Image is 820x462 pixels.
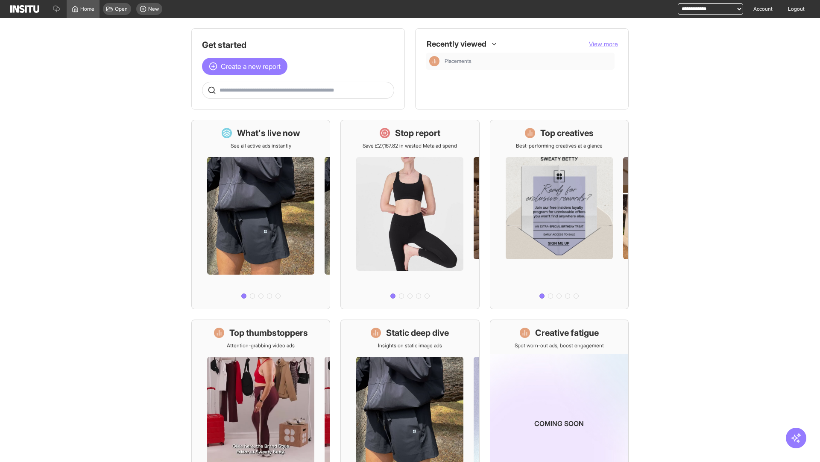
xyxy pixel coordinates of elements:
p: Insights on static image ads [378,342,442,349]
span: Home [80,6,94,12]
h1: Static deep dive [386,327,449,339]
button: View more [589,40,618,48]
a: Stop reportSave £27,167.82 in wasted Meta ad spend [340,120,479,309]
img: Logo [10,5,39,13]
div: Insights [429,56,439,66]
p: Save £27,167.82 in wasted Meta ad spend [363,142,457,149]
span: Open [115,6,128,12]
h1: Stop report [395,127,440,139]
span: View more [589,40,618,47]
p: See all active ads instantly [231,142,291,149]
span: New [148,6,159,12]
h1: Get started [202,39,394,51]
button: Create a new report [202,58,287,75]
h1: Top thumbstoppers [229,327,308,339]
p: Best-performing creatives at a glance [516,142,603,149]
a: What's live nowSee all active ads instantly [191,120,330,309]
h1: Top creatives [540,127,594,139]
a: Top creativesBest-performing creatives at a glance [490,120,629,309]
p: Attention-grabbing video ads [227,342,295,349]
span: Placements [445,58,611,65]
span: Placements [445,58,471,65]
span: Create a new report [221,61,281,71]
h1: What's live now [237,127,300,139]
